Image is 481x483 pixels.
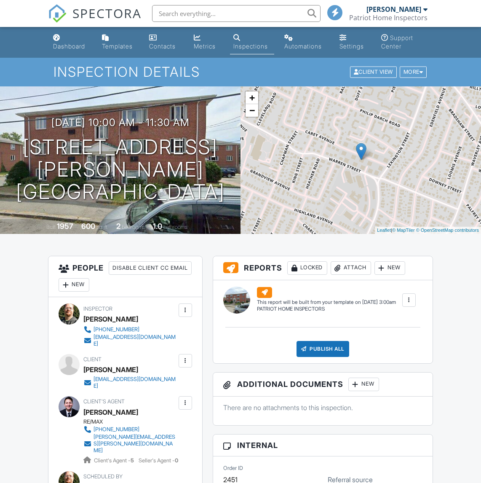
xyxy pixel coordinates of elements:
a: © MapTiler [392,228,415,233]
div: | [375,227,481,234]
div: [PHONE_NUMBER] [94,326,139,333]
div: Automations [284,43,322,50]
span: Inspector [83,306,112,312]
a: Settings [336,30,371,54]
div: Patriot Home Inspectors [349,13,428,22]
div: Contacts [149,43,176,50]
strong: 0 [175,457,178,464]
div: [PERSON_NAME] [83,363,138,376]
div: Attach [331,261,371,275]
h3: Reports [213,256,433,280]
input: Search everything... [152,5,321,22]
span: Built [46,224,56,230]
img: The Best Home Inspection Software - Spectora [48,4,67,23]
p: There are no attachments to this inspection. [223,403,422,412]
div: New [348,378,379,391]
div: 2 [116,222,120,231]
div: 1.0 [153,222,162,231]
a: Contacts [146,30,184,54]
span: Scheduled By [83,473,123,480]
a: Inspections [230,30,274,54]
div: Locked [287,261,327,275]
span: bedrooms [122,224,145,230]
a: Support Center [378,30,431,54]
a: Zoom out [246,104,258,117]
div: 1957 [57,222,73,231]
div: New [59,278,89,292]
a: Dashboard [50,30,91,54]
div: [PERSON_NAME][EMAIL_ADDRESS][PERSON_NAME][DOMAIN_NAME] [94,434,176,454]
a: [EMAIL_ADDRESS][DOMAIN_NAME] [83,334,176,347]
h3: [DATE] 10:00 am - 11:30 am [51,117,190,128]
a: Client View [349,68,399,75]
div: PATRIOT HOME INSPECTORS [257,306,396,313]
a: Automations (Basic) [281,30,329,54]
div: RE/MAX [83,419,183,425]
span: SPECTORA [72,4,142,22]
a: [PERSON_NAME] [83,406,138,419]
label: Order ID [223,464,243,472]
div: Client View [350,67,397,78]
div: [PERSON_NAME] [366,5,421,13]
a: © OpenStreetMap contributors [416,228,479,233]
div: Templates [102,43,133,50]
div: [PERSON_NAME] [83,313,138,325]
span: Seller's Agent - [139,457,178,464]
a: Leaflet [377,228,391,233]
h3: Internal [213,435,433,456]
a: [EMAIL_ADDRESS][DOMAIN_NAME] [83,376,176,389]
a: [PHONE_NUMBER] [83,425,176,434]
div: Dashboard [53,43,85,50]
div: Settings [339,43,364,50]
h3: Additional Documents [213,373,433,397]
span: Client's Agent - [94,457,135,464]
span: Client [83,356,102,362]
span: bathrooms [163,224,187,230]
div: [EMAIL_ADDRESS][DOMAIN_NAME] [94,334,176,347]
strong: 5 [131,457,134,464]
div: Metrics [194,43,216,50]
a: SPECTORA [48,11,142,29]
div: 600 [81,222,95,231]
div: New [374,261,405,275]
div: [PHONE_NUMBER] [94,426,139,433]
h3: People [48,256,202,297]
span: Client's Agent [83,398,125,405]
div: Support Center [381,34,413,50]
a: Metrics [190,30,223,54]
div: [EMAIL_ADDRESS][DOMAIN_NAME] [94,376,176,389]
div: Inspections [233,43,268,50]
a: Zoom in [246,91,258,104]
a: [PHONE_NUMBER] [83,325,176,334]
a: [PERSON_NAME][EMAIL_ADDRESS][PERSON_NAME][DOMAIN_NAME] [83,434,176,454]
div: Publish All [297,341,349,357]
h1: Inspection Details [53,64,428,79]
div: This report will be built from your template on [DATE] 3:00am [257,299,396,306]
a: Templates [99,30,139,54]
div: Disable Client CC Email [109,261,192,275]
h1: [STREET_ADDRESS][PERSON_NAME] [GEOGRAPHIC_DATA] [13,136,227,203]
span: sq. ft. [96,224,108,230]
div: More [400,67,427,78]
